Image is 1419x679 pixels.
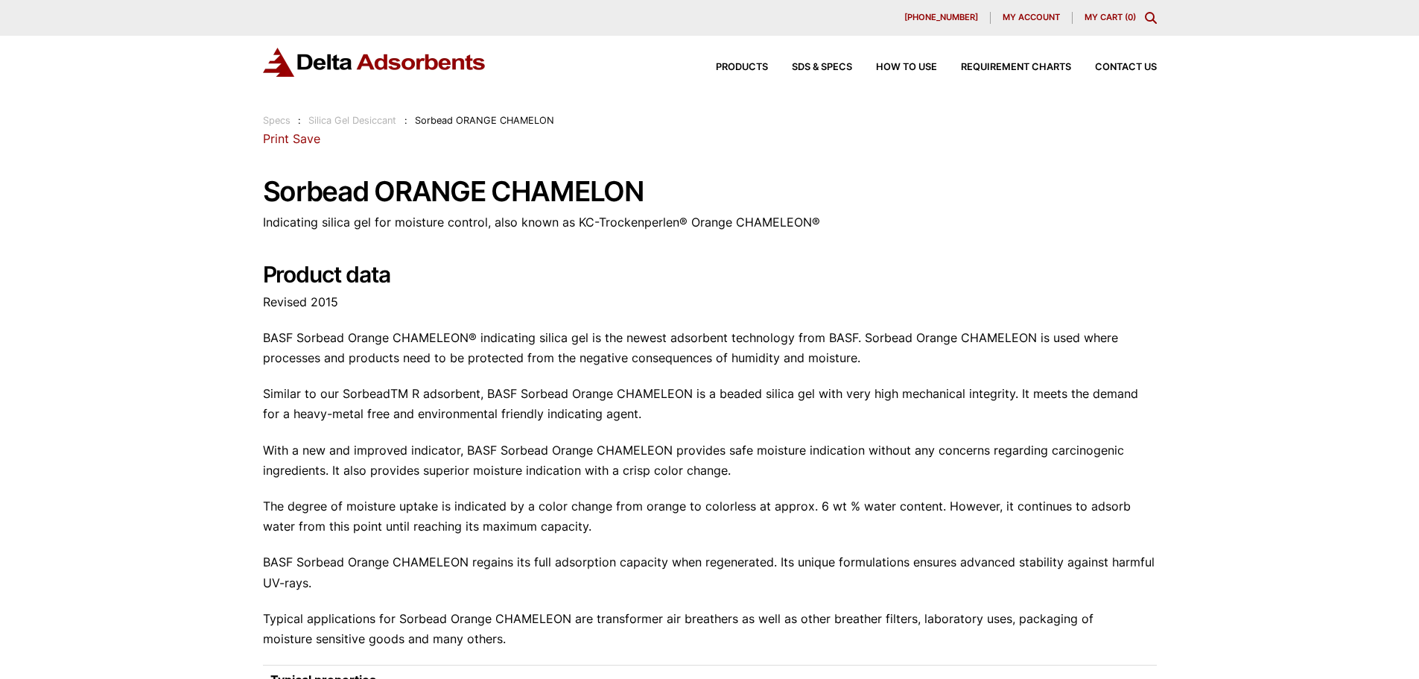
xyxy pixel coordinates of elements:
[768,63,852,72] a: SDS & SPECS
[263,115,291,126] a: Specs
[263,131,289,146] a: Print
[263,496,1157,537] p: The degree of moisture uptake is indicated by a color change from orange to colorless at approx. ...
[293,131,320,146] a: Save
[1003,13,1060,22] span: My account
[1128,12,1133,22] span: 0
[263,292,1157,312] p: Revised 2015
[1145,12,1157,24] div: Toggle Modal Content
[961,63,1071,72] span: Requirement Charts
[792,63,852,72] span: SDS & SPECS
[263,552,1157,593] p: BASF Sorbead Orange CHAMELEON regains its full adsorption capacity when regenerated. Its unique f...
[415,115,554,126] span: Sorbead ORANGE CHAMELON
[263,48,486,77] img: Delta Adsorbents
[263,261,1157,288] h2: Product data
[308,115,396,126] a: Silica Gel Desiccant
[263,609,1157,649] p: Typical applications for Sorbead Orange CHAMELEON are transformer air breathers as well as other ...
[263,440,1157,481] p: With a new and improved indicator, BASF Sorbead Orange CHAMELEON provides safe moisture indicatio...
[263,212,1157,233] p: Indicating silica gel for moisture control, also known as KC-Trockenperlen® Orange CHAMELEON®
[876,63,937,72] span: How to Use
[404,115,407,126] span: :
[1085,12,1136,22] a: My Cart (0)
[263,384,1157,424] p: Similar to our SorbeadTM R adsorbent, BASF Sorbead Orange CHAMELEON is a beaded silica gel with v...
[1095,63,1157,72] span: Contact Us
[904,13,978,22] span: [PHONE_NUMBER]
[298,115,301,126] span: :
[716,63,768,72] span: Products
[892,12,991,24] a: [PHONE_NUMBER]
[263,177,1157,207] h1: Sorbead ORANGE CHAMELON
[937,63,1071,72] a: Requirement Charts
[852,63,937,72] a: How to Use
[991,12,1073,24] a: My account
[1071,63,1157,72] a: Contact Us
[692,63,768,72] a: Products
[263,328,1157,368] p: BASF Sorbead Orange CHAMELEON® indicating silica gel is the newest adsorbent technology from BASF...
